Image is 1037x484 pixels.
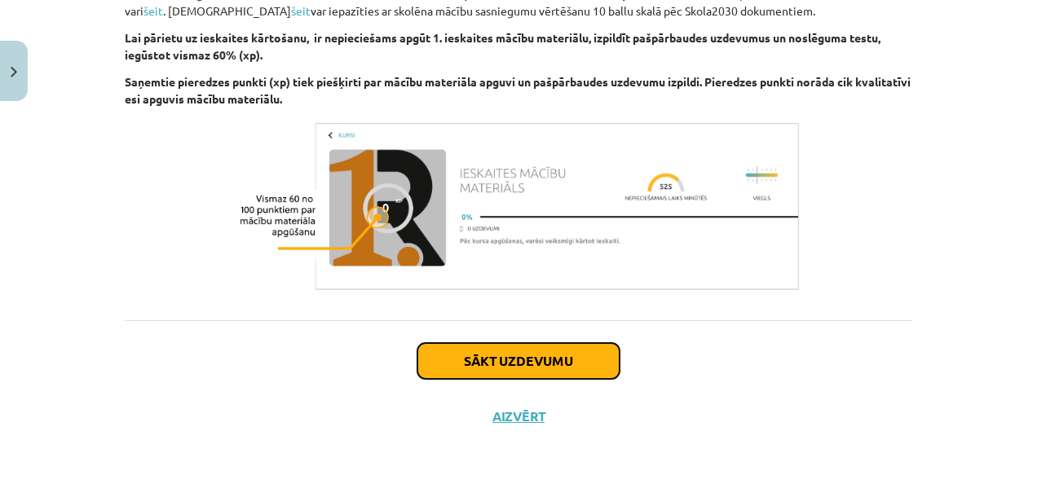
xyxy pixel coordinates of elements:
a: šeit [143,3,163,18]
b: Lai pārietu uz ieskaites kārtošanu, ir nepieciešams apgūt 1. ieskaites mācību materiālu, izpildīt... [125,30,880,62]
button: Aizvērt [488,408,549,425]
img: icon-close-lesson-0947bae3869378f0d4975bcd49f059093ad1ed9edebbc8119c70593378902aed.svg [11,67,17,77]
a: šeit [291,3,311,18]
b: Saņemtie pieredzes punkti (xp) tiek piešķirti par mācību materiāla apguvi un pašpārbaudes uzdevum... [125,74,911,106]
button: Sākt uzdevumu [417,343,620,379]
